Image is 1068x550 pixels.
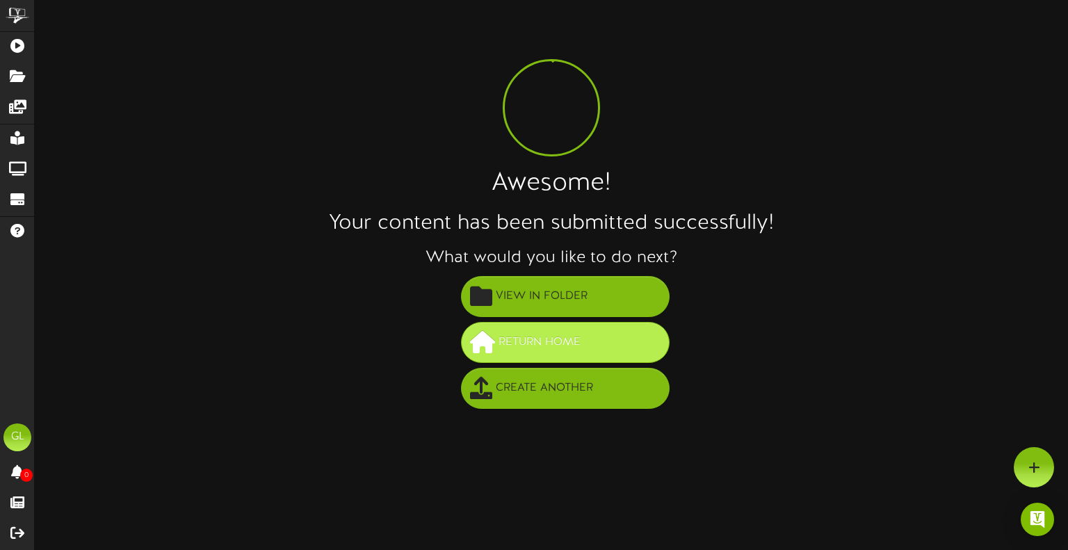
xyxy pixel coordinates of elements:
div: Open Intercom Messenger [1021,503,1054,536]
button: Return Home [461,322,670,363]
span: View in Folder [492,285,591,308]
span: Return Home [495,331,584,354]
button: View in Folder [461,276,670,317]
div: GL [3,423,31,451]
span: 0 [20,469,33,482]
span: Create Another [492,377,597,400]
h2: Your content has been submitted successfully! [35,212,1068,235]
button: Create Another [461,368,670,409]
h1: Awesome! [35,170,1068,198]
h3: What would you like to do next? [35,249,1068,267]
